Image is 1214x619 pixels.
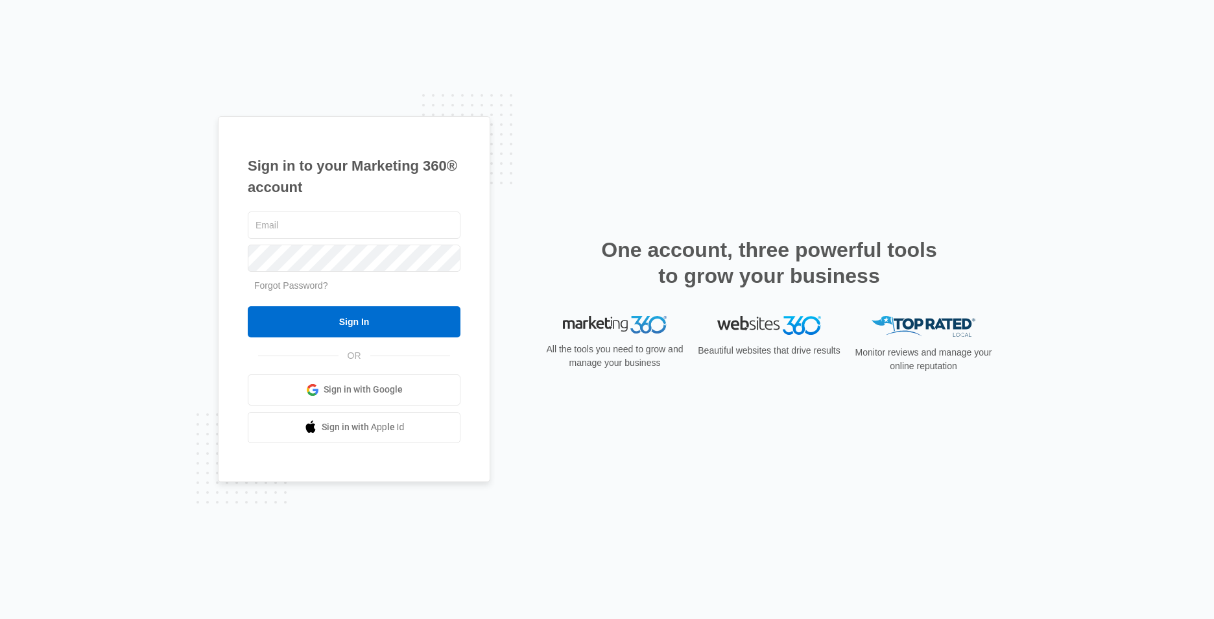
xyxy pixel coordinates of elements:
span: Sign in with Apple Id [322,420,405,434]
span: Sign in with Google [324,383,403,396]
a: Sign in with Google [248,374,460,406]
img: Top Rated Local [872,316,975,337]
input: Sign In [248,306,460,337]
a: Sign in with Apple Id [248,412,460,443]
img: Marketing 360 [563,316,667,334]
p: Monitor reviews and manage your online reputation [851,346,996,373]
p: Beautiful websites that drive results [696,344,842,358]
a: Forgot Password? [254,280,328,291]
h2: One account, three powerful tools to grow your business [597,237,941,289]
h1: Sign in to your Marketing 360® account [248,155,460,198]
img: Websites 360 [717,316,821,335]
input: Email [248,212,460,239]
span: OR [339,349,370,363]
p: All the tools you need to grow and manage your business [542,343,687,370]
